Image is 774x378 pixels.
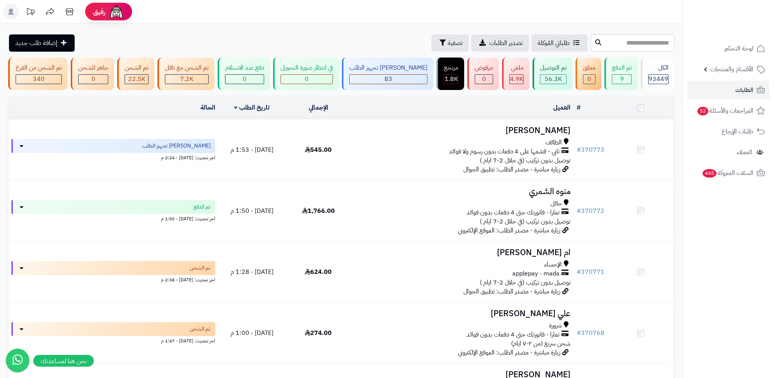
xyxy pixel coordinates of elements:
[687,101,769,120] a: المراجعات والأسئلة52
[384,74,392,84] span: 83
[603,58,639,90] a: تم الدفع 9
[649,74,668,84] span: 93449
[480,278,570,287] span: توصيل بدون تركيب (في خلال 2-7 ايام )
[200,103,215,112] a: الحالة
[475,63,493,72] div: مرفوض
[355,309,570,318] h3: علي [PERSON_NAME]
[225,63,264,72] div: دفع عند الاستلام
[467,208,559,217] span: تمارا - فاتورتك حتى 4 دفعات بدون فوائد
[93,7,105,16] span: رفيق
[463,287,560,296] span: زيارة مباشرة - مصدر الطلب: تطبيق الجوال
[735,85,753,95] span: الطلبات
[553,103,570,112] a: العميل
[165,63,209,72] div: تم الشحن مع ناقل
[737,147,752,158] span: العملاء
[243,74,247,84] span: 0
[583,75,595,84] div: 0
[445,74,458,84] span: 1.8K
[11,336,215,344] div: اخر تحديث: [DATE] - 1:47 م
[466,58,501,90] a: مرفوض 0
[189,264,211,272] span: تم الشحن
[69,58,116,90] a: جاهز للشحن 0
[305,328,332,338] span: 274.00
[724,43,753,54] span: لوحة التحكم
[305,74,309,84] span: 0
[480,217,570,226] span: توصيل بدون تركيب (في خلال 2-7 ايام )
[501,58,531,90] a: ملغي 4.9K
[225,75,264,84] div: 0
[482,74,486,84] span: 0
[510,74,523,84] span: 4.9K
[687,143,769,162] a: العملاء
[16,75,61,84] div: 340
[216,58,272,90] a: دفع عند الاستلام 0
[702,169,717,178] span: 445
[449,147,559,156] span: تابي - قسّمها على 4 دفعات بدون رسوم ولا فوائد
[545,138,562,147] span: الطائف
[458,226,560,235] span: زيارة مباشرة - مصدر الطلب: الموقع الإلكتروني
[467,330,559,339] span: تمارا - فاتورتك حتى 4 دفعات بدون فوائد
[9,34,75,52] a: إضافة طلب جديد
[577,206,581,216] span: #
[349,63,427,72] div: [PERSON_NAME] تجهيز الطلب
[309,103,328,112] a: الإجمالي
[355,187,570,196] h3: منوه الشمري
[577,267,604,277] a: #370771
[128,74,145,84] span: 22.5K
[33,74,45,84] span: 340
[355,126,570,135] h3: [PERSON_NAME]
[109,4,124,20] img: ai-face.png
[11,214,215,222] div: اخر تحديث: [DATE] - 1:50 م
[574,58,603,90] a: معلق 0
[577,328,604,338] a: #370768
[531,58,574,90] a: تم التوصيل 56.3K
[509,63,524,72] div: ملغي
[231,328,273,338] span: [DATE] - 1:00 م
[540,63,567,72] div: تم التوصيل
[612,63,632,72] div: تم الدفع
[540,75,566,84] div: 56253
[78,63,108,72] div: جاهز للشحن
[79,75,108,84] div: 0
[125,63,148,72] div: تم الشحن
[7,58,69,90] a: تم الشحن من الفرع 340
[231,267,273,277] span: [DATE] - 1:28 م
[193,203,211,211] span: تم الدفع
[435,58,466,90] a: مرتجع 1.8K
[687,164,769,182] a: السلات المتروكة445
[448,38,463,48] span: تصفية
[620,74,624,84] span: 9
[722,126,753,137] span: طلبات الإرجاع
[587,74,591,84] span: 0
[577,328,581,338] span: #
[156,58,216,90] a: تم الشحن مع ناقل 7.2K
[489,38,523,48] span: تصدير الطلبات
[577,103,581,112] a: #
[234,103,270,112] a: تاريخ الطلب
[687,39,769,58] a: لوحة التحكم
[639,58,676,90] a: الكل93449
[165,75,208,84] div: 7223
[305,267,332,277] span: 624.00
[11,153,215,161] div: اخر تحديث: [DATE] - 2:24 م
[142,142,211,150] span: [PERSON_NAME] تجهيز الطلب
[545,74,562,84] span: 56.3K
[612,75,631,84] div: 9
[231,206,273,216] span: [DATE] - 1:50 م
[16,63,62,72] div: تم الشحن من الفرع
[512,269,559,278] span: applepay - mada
[471,34,529,52] a: تصدير الطلبات
[544,260,562,269] span: الإحساء
[444,75,458,84] div: 1785
[577,145,604,155] a: #370773
[480,156,570,165] span: توصيل بدون تركيب (في خلال 2-7 ايام )
[340,58,435,90] a: [PERSON_NAME] تجهيز الطلب 83
[281,63,333,72] div: في انتظار صورة التحويل
[697,107,709,116] span: 52
[510,75,523,84] div: 4939
[551,199,562,208] span: حائل
[116,58,156,90] a: تم الشحن 22.5K
[549,321,562,330] span: شرورة
[431,34,469,52] button: تصفية
[355,248,570,257] h3: ام [PERSON_NAME]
